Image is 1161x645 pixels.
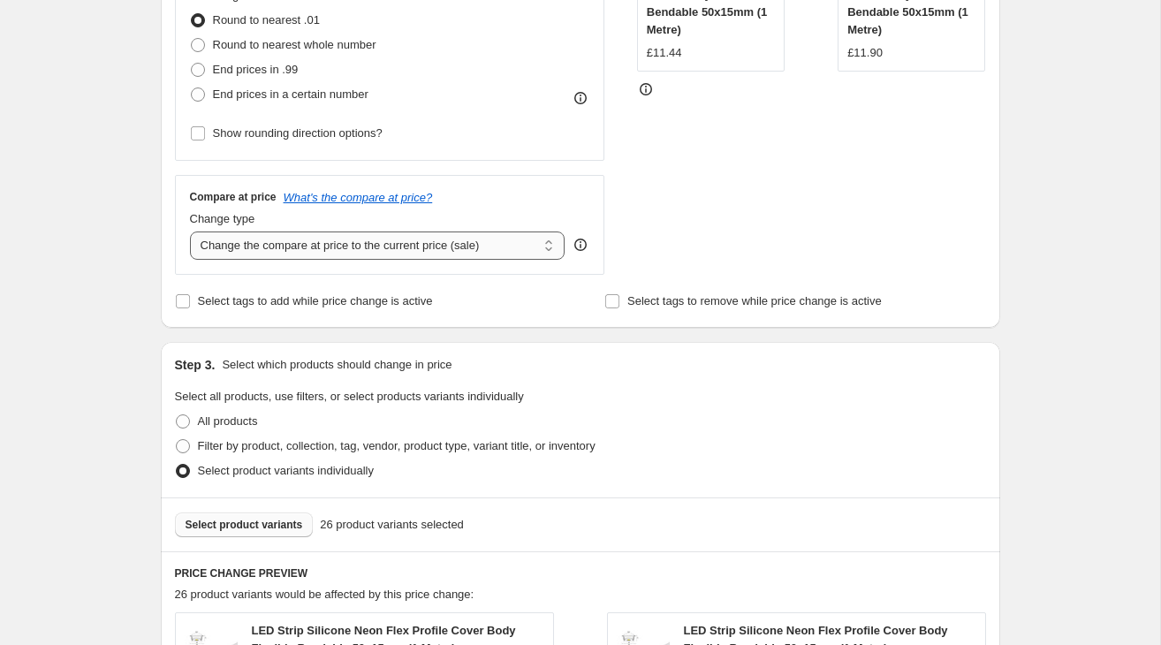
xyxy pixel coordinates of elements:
span: Select tags to remove while price change is active [627,294,882,307]
button: What's the compare at price? [284,191,433,204]
span: Select tags to add while price change is active [198,294,433,307]
span: Round to nearest .01 [213,13,320,27]
span: Round to nearest whole number [213,38,376,51]
div: £11.44 [647,44,682,62]
span: 26 product variants would be affected by this price change: [175,588,474,601]
span: Select all products, use filters, or select products variants individually [175,390,524,403]
div: £11.90 [847,44,883,62]
span: End prices in .99 [213,63,299,76]
h2: Step 3. [175,356,216,374]
span: 26 product variants selected [320,516,464,534]
span: All products [198,414,258,428]
div: help [572,236,589,254]
button: Select product variants [175,512,314,537]
span: Change type [190,212,255,225]
span: Filter by product, collection, tag, vendor, product type, variant title, or inventory [198,439,596,452]
span: Select product variants individually [198,464,374,477]
h6: PRICE CHANGE PREVIEW [175,566,986,580]
span: Select product variants [186,518,303,532]
span: End prices in a certain number [213,87,368,101]
span: Show rounding direction options? [213,126,383,140]
h3: Compare at price [190,190,277,204]
p: Select which products should change in price [222,356,451,374]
